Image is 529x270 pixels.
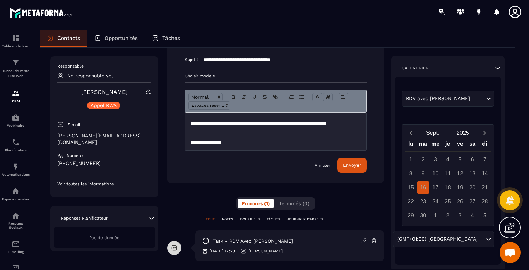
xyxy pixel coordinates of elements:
[2,157,30,182] a: automationsautomationsAutomatisations
[61,215,108,221] p: Réponses Planificateur
[405,195,417,208] div: 22
[405,181,417,194] div: 15
[12,162,20,171] img: automations
[2,182,30,206] a: automationsautomationsEspace membre
[454,209,466,222] div: 3
[2,29,30,53] a: formationformationTableau de bord
[279,201,309,206] span: Terminés (0)
[12,34,20,42] img: formation
[105,35,138,41] p: Opportunités
[405,128,418,138] button: Previous month
[442,195,454,208] div: 25
[417,181,429,194] div: 16
[442,153,454,166] div: 4
[185,57,198,62] p: Sujet :
[405,209,417,222] div: 29
[393,231,494,247] div: Search for option
[479,167,491,180] div: 14
[429,181,442,194] div: 17
[248,248,283,254] p: [PERSON_NAME]
[287,217,323,222] p: JOURNAUX D'APPELS
[479,153,491,166] div: 7
[240,217,260,222] p: COURRIELS
[404,139,417,151] div: lu
[57,181,151,187] p: Voir toutes les informations
[2,44,30,48] p: Tableau de bord
[429,209,442,222] div: 1
[12,58,20,67] img: formation
[12,212,20,220] img: social-network
[454,195,466,208] div: 26
[315,162,330,168] a: Annuler
[417,153,429,166] div: 2
[478,128,491,138] button: Next month
[185,73,367,79] p: Choisir modèle
[12,240,20,248] img: email
[275,199,313,208] button: Terminés (0)
[2,99,30,103] p: CRM
[479,235,484,243] input: Search for option
[2,197,30,201] p: Espace membre
[405,153,491,222] div: Calendar days
[454,167,466,180] div: 12
[213,238,293,244] p: task - RDV avec [PERSON_NAME]
[337,158,367,173] button: Envoyer
[267,217,280,222] p: TÂCHES
[429,153,442,166] div: 3
[2,206,30,235] a: social-networksocial-networkRéseaux Sociaux
[466,167,479,180] div: 13
[417,167,429,180] div: 9
[91,103,117,108] p: Appel BWA
[57,35,80,41] p: Contacts
[466,153,479,166] div: 6
[466,195,479,208] div: 27
[12,138,20,146] img: scheduler
[40,30,87,47] a: Contacts
[67,122,80,127] p: E-mail
[402,91,494,107] div: Search for option
[206,217,215,222] p: TOUT
[466,139,479,151] div: sa
[466,209,479,222] div: 4
[448,127,478,139] button: Open years overlay
[238,199,274,208] button: En cours (1)
[2,69,30,78] p: Tunnel de vente Site web
[466,181,479,194] div: 20
[417,195,429,208] div: 23
[2,148,30,152] p: Planificateur
[500,242,521,263] div: Ouvrir le chat
[2,250,30,254] p: E-mailing
[454,139,466,151] div: ve
[405,139,491,222] div: Calendar wrapper
[66,153,83,158] p: Numéro
[10,6,73,19] img: logo
[405,153,417,166] div: 1
[404,95,472,103] span: RDV avec [PERSON_NAME]
[67,73,113,78] p: No responsable yet
[242,201,270,206] span: En cours (1)
[210,248,235,254] p: [DATE] 17:23
[2,84,30,108] a: formationformationCRM
[479,195,491,208] div: 28
[89,235,119,240] span: Pas de donnée
[472,95,485,103] input: Search for option
[57,132,151,146] p: [PERSON_NAME][EMAIL_ADDRESS][DOMAIN_NAME]
[479,139,491,151] div: di
[2,222,30,229] p: Réseaux Sociaux
[2,124,30,127] p: Webinaire
[162,35,180,41] p: Tâches
[479,181,491,194] div: 21
[479,209,491,222] div: 5
[417,209,429,222] div: 30
[417,139,429,151] div: ma
[454,181,466,194] div: 19
[405,167,417,180] div: 8
[87,30,145,47] a: Opportunités
[442,181,454,194] div: 18
[12,89,20,97] img: formation
[396,235,479,243] span: (GMT+01:00) [GEOGRAPHIC_DATA]
[454,153,466,166] div: 5
[442,167,454,180] div: 11
[2,173,30,176] p: Automatisations
[402,65,429,71] p: Calendrier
